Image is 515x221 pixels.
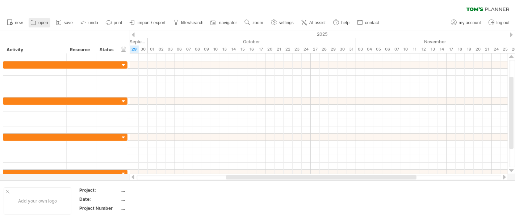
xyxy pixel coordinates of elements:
div: Monday, 17 November 2025 [447,45,456,53]
div: Friday, 24 October 2025 [302,45,311,53]
div: Monday, 10 November 2025 [401,45,410,53]
span: print [114,20,122,25]
span: AI assist [309,20,326,25]
div: Friday, 3 October 2025 [166,45,175,53]
a: undo [79,18,100,27]
div: Tuesday, 14 October 2025 [229,45,238,53]
div: Monday, 20 October 2025 [265,45,275,53]
span: import / export [138,20,166,25]
div: Friday, 7 November 2025 [392,45,401,53]
div: Friday, 10 October 2025 [211,45,220,53]
a: zoom [243,18,265,27]
a: filter/search [171,18,206,27]
div: Friday, 21 November 2025 [483,45,492,53]
div: Wednesday, 1 October 2025 [148,45,157,53]
a: my account [449,18,483,27]
span: undo [88,20,98,25]
div: Wednesday, 22 October 2025 [284,45,293,53]
span: help [341,20,349,25]
div: Thursday, 16 October 2025 [247,45,256,53]
span: my account [459,20,481,25]
div: Monday, 24 November 2025 [492,45,501,53]
span: open [38,20,48,25]
div: Activity [7,46,62,53]
div: Status [100,46,116,53]
div: Monday, 29 September 2025 [130,45,139,53]
div: Friday, 14 November 2025 [437,45,447,53]
span: log out [497,20,510,25]
div: Tuesday, 11 November 2025 [410,45,419,53]
div: Wednesday, 5 November 2025 [374,45,383,53]
div: .... [121,196,181,202]
span: navigator [219,20,237,25]
div: Tuesday, 18 November 2025 [456,45,465,53]
div: Tuesday, 25 November 2025 [501,45,510,53]
span: filter/search [181,20,204,25]
div: October 2025 [148,38,356,45]
div: Thursday, 23 October 2025 [293,45,302,53]
div: Monday, 27 October 2025 [311,45,320,53]
div: Friday, 17 October 2025 [256,45,265,53]
a: AI assist [300,18,328,27]
div: Monday, 3 November 2025 [356,45,365,53]
div: Resource [70,46,92,53]
div: Thursday, 9 October 2025 [202,45,211,53]
div: Wednesday, 15 October 2025 [238,45,247,53]
div: Wednesday, 29 October 2025 [329,45,338,53]
span: settings [279,20,294,25]
div: .... [121,187,181,193]
span: save [64,20,73,25]
div: Thursday, 2 October 2025 [157,45,166,53]
div: Date: [79,196,119,202]
div: Thursday, 6 November 2025 [383,45,392,53]
a: navigator [209,18,239,27]
span: new [15,20,23,25]
a: import / export [128,18,168,27]
div: Tuesday, 28 October 2025 [320,45,329,53]
span: contact [365,20,379,25]
a: log out [487,18,512,27]
a: new [5,18,25,27]
a: settings [269,18,296,27]
a: help [331,18,352,27]
div: Wednesday, 12 November 2025 [419,45,428,53]
a: save [54,18,75,27]
div: Project: [79,187,119,193]
div: Monday, 6 October 2025 [175,45,184,53]
div: Tuesday, 21 October 2025 [275,45,284,53]
a: print [104,18,124,27]
span: zoom [252,20,263,25]
div: Project Number [79,205,119,211]
div: Tuesday, 7 October 2025 [184,45,193,53]
a: contact [355,18,381,27]
div: .... [121,205,181,211]
div: Wednesday, 19 November 2025 [465,45,474,53]
a: open [29,18,50,27]
div: Monday, 13 October 2025 [220,45,229,53]
div: Wednesday, 8 October 2025 [193,45,202,53]
div: Friday, 31 October 2025 [347,45,356,53]
div: Tuesday, 30 September 2025 [139,45,148,53]
div: Add your own logo [4,187,71,214]
div: Thursday, 30 October 2025 [338,45,347,53]
div: Tuesday, 4 November 2025 [365,45,374,53]
div: Thursday, 20 November 2025 [474,45,483,53]
div: Thursday, 13 November 2025 [428,45,437,53]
